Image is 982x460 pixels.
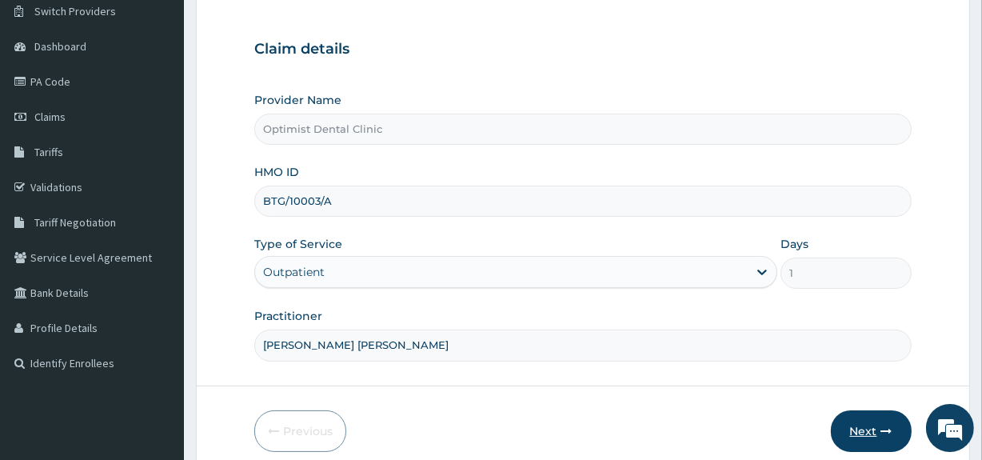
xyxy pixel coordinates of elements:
[254,186,911,217] input: Enter HMO ID
[263,264,325,280] div: Outpatient
[254,92,341,108] label: Provider Name
[780,236,808,252] label: Days
[34,110,66,124] span: Claims
[254,410,346,452] button: Previous
[34,4,116,18] span: Switch Providers
[34,145,63,159] span: Tariffs
[254,330,911,361] input: Enter Name
[254,236,342,252] label: Type of Service
[254,41,911,58] h3: Claim details
[831,410,912,452] button: Next
[34,215,116,230] span: Tariff Negotiation
[34,39,86,54] span: Dashboard
[254,308,322,324] label: Practitioner
[254,164,299,180] label: HMO ID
